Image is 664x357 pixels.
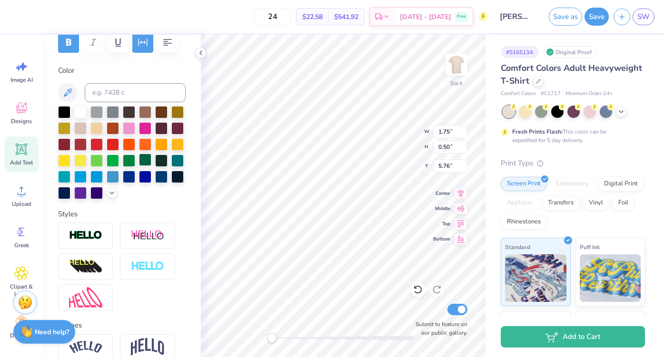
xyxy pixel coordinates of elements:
img: Shadow [131,230,164,241]
button: Save as [549,8,582,26]
span: Puff Ink [580,242,600,252]
img: 3D Illusion [69,259,102,274]
span: Upload [12,200,31,208]
button: Save [585,8,609,26]
img: Negative Space [131,261,164,272]
div: Rhinestones [501,215,547,229]
span: Neon Ink [505,315,528,325]
div: Original Proof [544,46,597,58]
span: Designs [11,117,32,125]
img: Arc [69,341,102,354]
span: [DATE] - [DATE] [400,12,451,22]
div: This color can be expedited for 5 day delivery. [512,127,629,145]
div: Print Type [501,158,645,169]
img: Standard [505,254,566,302]
div: Vinyl [583,196,609,210]
div: # 516513A [501,46,539,58]
span: Greek [14,241,29,249]
span: Middle [433,205,450,212]
span: Comfort Colors [501,90,536,98]
div: Screen Print [501,177,547,191]
div: Foil [612,196,634,210]
span: Add Text [10,159,33,166]
span: # C1717 [541,90,561,98]
input: e.g. 7428 c [85,83,186,102]
label: Styles [58,209,78,220]
a: SW [633,9,654,25]
div: Back [450,79,463,87]
strong: Need help? [35,328,69,337]
img: Stroke [69,230,102,241]
span: Decorate [10,332,33,339]
div: Applique [501,196,539,210]
label: Color [58,65,186,76]
strong: Fresh Prints Flash: [512,128,563,135]
span: Bottom [433,235,450,243]
div: Transfers [542,196,580,210]
span: $541.92 [334,12,358,22]
span: SW [637,11,650,22]
div: Accessibility label [267,333,277,343]
span: Image AI [10,76,33,84]
div: Embroidery [550,177,595,191]
span: Comfort Colors Adult Heavyweight T-Shirt [501,62,642,87]
span: Free [457,13,466,20]
span: Standard [505,242,530,252]
div: Digital Print [598,177,644,191]
span: Center [433,190,450,197]
input: – – [254,8,291,25]
img: Puff Ink [580,254,641,302]
label: Submit to feature on our public gallery. [410,320,467,337]
span: Clipart & logos [6,283,37,298]
span: $22.58 [302,12,323,22]
input: Untitled Design [493,7,539,26]
img: Arch [131,338,164,356]
span: Minimum Order: 24 + [565,90,613,98]
img: Free Distort [69,287,102,308]
span: Metallic & Glitter Ink [580,315,636,325]
img: Back [447,55,466,74]
button: Add to Cart [501,326,645,347]
span: Top [433,220,450,228]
